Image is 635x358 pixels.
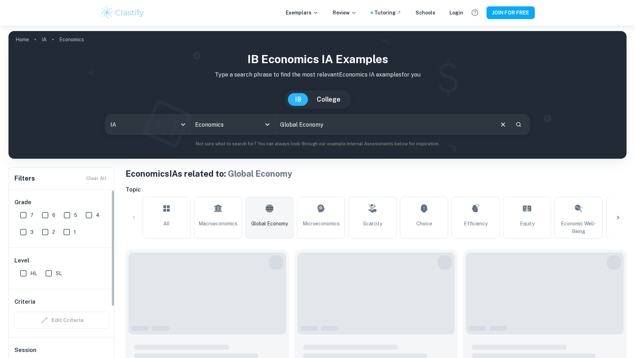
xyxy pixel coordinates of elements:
[14,298,35,306] h6: Criteria
[288,93,308,106] button: IB
[30,228,34,236] span: 3
[251,220,288,227] span: Global Economy
[374,9,401,17] a: Tutoring
[449,9,463,17] a: Login
[52,228,55,236] span: 2
[30,269,37,277] span: HL
[416,9,435,17] a: Schools
[275,115,494,134] input: E.g. smoking and tax, tariffs, global economy...
[163,220,170,227] span: All
[126,186,627,194] h6: Topic
[464,220,488,227] span: Efficiency
[8,31,627,159] img: profile cover
[416,220,432,227] span: Choice
[105,115,190,134] div: IA
[74,228,76,236] span: 1
[228,169,292,178] span: Global Economy
[126,167,627,180] h1: Economics IAs related to:
[14,312,109,329] div: Criteria filters are unavailable when searching by topic
[30,211,34,219] span: 7
[486,6,535,19] button: JOIN FOR FREE
[469,7,481,19] button: Help and Feedback
[558,220,599,235] span: Economic Well-Being
[333,9,357,17] p: Review
[14,174,35,183] h6: Filters
[363,220,382,227] span: Scarcity
[496,118,510,131] button: Clear
[513,119,525,131] button: Search
[16,35,29,44] a: Home
[59,36,84,43] p: Economics
[310,93,347,106] button: College
[74,211,77,219] span: 5
[199,220,237,227] span: Macroeconomics
[14,71,621,79] p: Type a search phrase to find the most relevant Economics IA examples for you
[56,269,62,277] span: SL
[42,35,47,44] a: IA
[520,220,534,227] span: Equity
[303,220,340,227] span: Microeconomics
[14,140,621,147] p: Not sure what to search for? You can always look through our example Internal Assessments below f...
[52,211,55,219] span: 6
[96,211,99,219] span: 4
[14,256,109,265] h6: Level
[262,120,272,129] button: Open
[14,51,621,68] h1: IB Economics IA examples
[100,6,145,20] img: Clastify logo
[286,9,319,17] p: Exemplars
[14,198,109,207] h6: Grade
